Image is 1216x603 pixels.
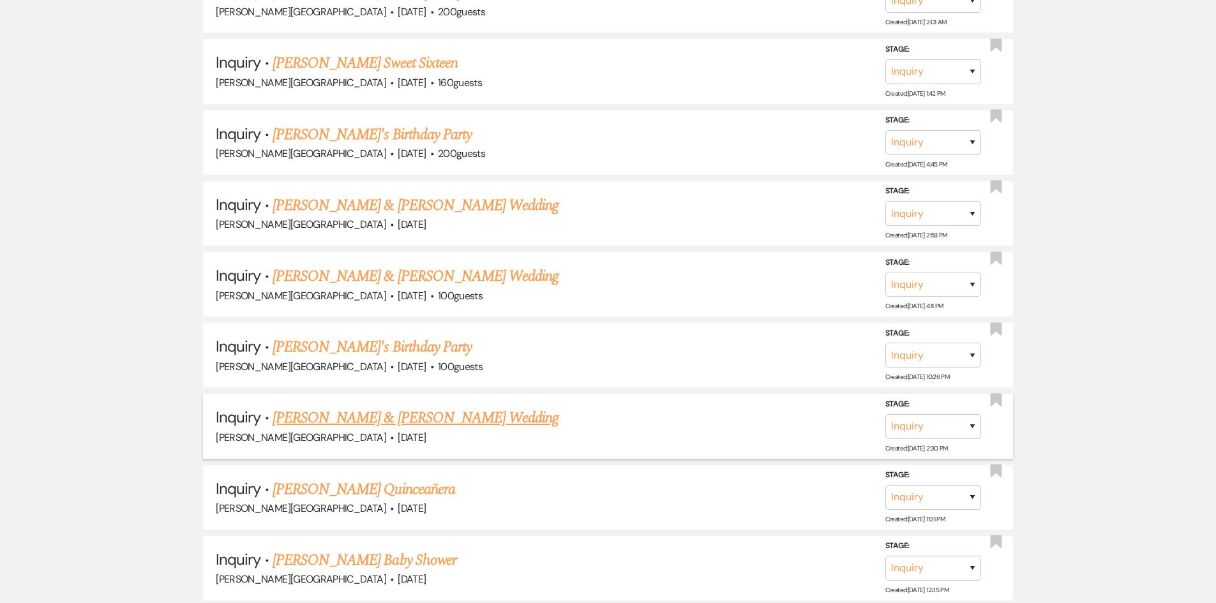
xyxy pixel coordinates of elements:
[398,360,426,373] span: [DATE]
[885,18,947,26] span: Created: [DATE] 2:01 AM
[398,218,426,231] span: [DATE]
[398,5,426,19] span: [DATE]
[885,398,981,412] label: Stage:
[216,147,386,160] span: [PERSON_NAME][GEOGRAPHIC_DATA]
[216,360,386,373] span: [PERSON_NAME][GEOGRAPHIC_DATA]
[885,327,981,341] label: Stage:
[273,478,455,501] a: [PERSON_NAME] Quinceañera
[273,406,559,429] a: [PERSON_NAME] & [PERSON_NAME] Wedding
[273,265,559,288] a: [PERSON_NAME] & [PERSON_NAME] Wedding
[885,373,949,381] span: Created: [DATE] 10:26 PM
[216,124,260,144] span: Inquiry
[216,265,260,285] span: Inquiry
[438,289,483,302] span: 100 guests
[398,289,426,302] span: [DATE]
[216,407,260,427] span: Inquiry
[273,336,472,359] a: [PERSON_NAME]'s Birthday Party
[398,76,426,89] span: [DATE]
[438,147,485,160] span: 200 guests
[398,572,426,586] span: [DATE]
[216,289,386,302] span: [PERSON_NAME][GEOGRAPHIC_DATA]
[216,336,260,356] span: Inquiry
[216,195,260,214] span: Inquiry
[273,123,472,146] a: [PERSON_NAME]'s Birthday Party
[885,89,945,98] span: Created: [DATE] 1:42 PM
[216,5,386,19] span: [PERSON_NAME][GEOGRAPHIC_DATA]
[398,502,426,515] span: [DATE]
[273,52,458,75] a: [PERSON_NAME] Sweet Sixteen
[885,539,981,553] label: Stage:
[216,479,260,498] span: Inquiry
[216,431,386,444] span: [PERSON_NAME][GEOGRAPHIC_DATA]
[398,147,426,160] span: [DATE]
[216,549,260,569] span: Inquiry
[216,218,386,231] span: [PERSON_NAME][GEOGRAPHIC_DATA]
[885,160,947,168] span: Created: [DATE] 4:45 PM
[885,586,949,594] span: Created: [DATE] 12:35 PM
[398,431,426,444] span: [DATE]
[216,76,386,89] span: [PERSON_NAME][GEOGRAPHIC_DATA]
[885,43,981,57] label: Stage:
[885,468,981,482] label: Stage:
[438,76,482,89] span: 160 guests
[216,572,386,586] span: [PERSON_NAME][GEOGRAPHIC_DATA]
[885,256,981,270] label: Stage:
[273,194,559,217] a: [PERSON_NAME] & [PERSON_NAME] Wedding
[216,52,260,72] span: Inquiry
[273,549,456,572] a: [PERSON_NAME] Baby Shower
[885,231,947,239] span: Created: [DATE] 2:58 PM
[885,515,945,523] span: Created: [DATE] 11:31 PM
[885,114,981,128] label: Stage:
[885,302,943,310] span: Created: [DATE] 4:11 PM
[438,360,483,373] span: 100 guests
[438,5,485,19] span: 200 guests
[885,184,981,198] label: Stage:
[216,502,386,515] span: [PERSON_NAME][GEOGRAPHIC_DATA]
[885,443,948,452] span: Created: [DATE] 2:30 PM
